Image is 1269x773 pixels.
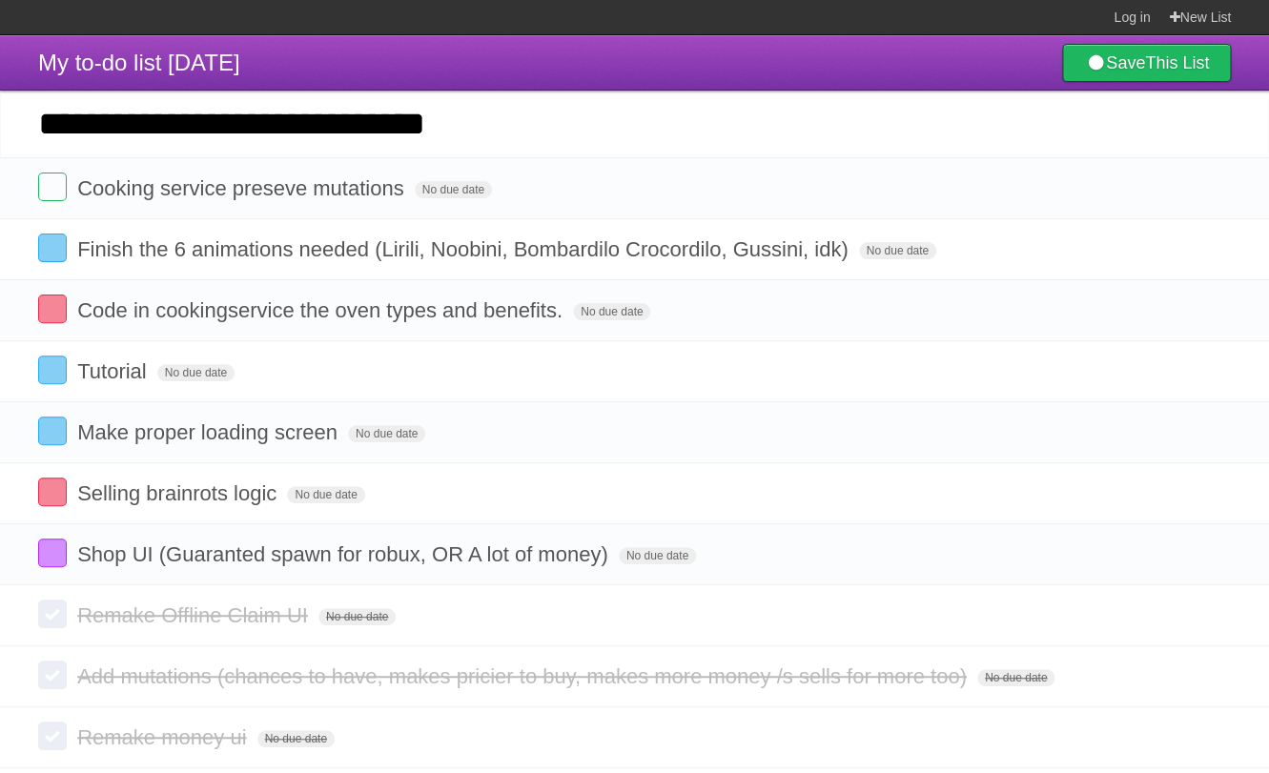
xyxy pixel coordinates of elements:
[77,664,972,688] span: Add mutations (chances to have, makes pricier to buy, makes more money /s sells for more too)
[38,722,67,750] label: Done
[318,608,396,625] span: No due date
[38,661,67,689] label: Done
[77,603,313,627] span: Remake Offline Claim UI
[77,481,281,505] span: Selling brainrots logic
[1145,53,1209,72] b: This List
[38,50,240,75] span: My to-do list [DATE]
[859,242,936,259] span: No due date
[38,234,67,262] label: Done
[38,600,67,628] label: Done
[573,303,650,320] span: No due date
[38,295,67,323] label: Done
[77,542,612,566] span: Shop UI (Guaranted spawn for robux, OR A lot of money)
[1062,44,1231,82] a: SaveThis List
[77,176,408,200] span: Cooking service preseve mutations
[38,356,67,384] label: Done
[77,298,567,322] span: Code in cookingservice the oven types and benefits.
[38,539,67,567] label: Done
[77,237,852,261] span: Finish the 6 animations needed (Lirili, Noobini, Bombardilo Crocordilo, Gussini, idk)
[257,730,335,747] span: No due date
[38,478,67,506] label: Done
[38,173,67,201] label: Done
[77,725,251,749] span: Remake money ui
[157,364,235,381] span: No due date
[77,420,342,444] span: Make proper loading screen
[77,359,152,383] span: Tutorial
[38,417,67,445] label: Done
[415,181,492,198] span: No due date
[977,669,1054,686] span: No due date
[619,547,696,564] span: No due date
[348,425,425,442] span: No due date
[287,486,364,503] span: No due date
